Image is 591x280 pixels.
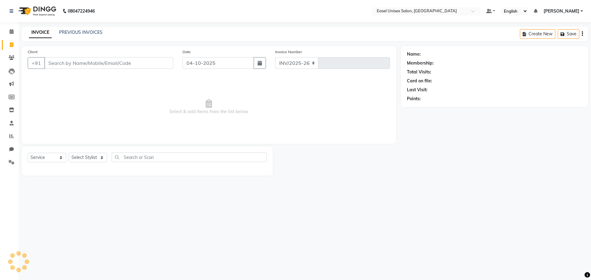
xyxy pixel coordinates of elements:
[275,49,302,55] label: Invoice Number
[16,2,58,20] img: logo
[407,69,431,75] div: Total Visits:
[520,29,555,39] button: Create New
[407,87,428,93] div: Last Visit:
[28,57,45,69] button: +91
[183,49,191,55] label: Date
[407,60,434,66] div: Membership:
[28,49,38,55] label: Client
[29,27,52,38] a: INVOICE
[112,152,267,162] input: Search or Scan
[407,78,432,84] div: Card on file:
[407,51,421,57] div: Name:
[68,2,95,20] b: 08047224946
[544,8,579,14] span: [PERSON_NAME]
[44,57,173,69] input: Search by Name/Mobile/Email/Code
[59,30,103,35] a: PREVIOUS INVOICES
[407,96,421,102] div: Points:
[558,29,579,39] button: Save
[28,76,390,138] span: Select & add items from the list below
